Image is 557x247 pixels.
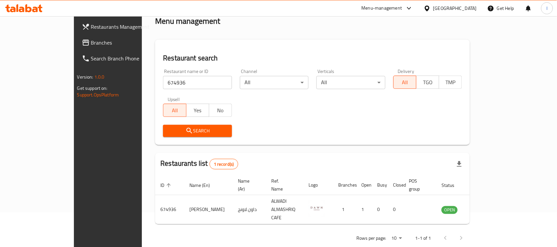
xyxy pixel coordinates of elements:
span: TMP [442,78,459,87]
img: Dawn Lounge [309,200,325,217]
span: All [396,78,414,87]
td: 1 [333,195,356,224]
a: Search Branch Phone [77,51,167,66]
a: Branches [77,35,167,51]
td: ALWADI ALMASHRIQ CAFE [266,195,303,224]
input: Search for restaurant name or ID.. [163,76,232,89]
td: 0 [372,195,388,224]
span: Get support on: [77,84,108,92]
label: Delivery [398,69,414,74]
span: Branches [91,39,162,47]
span: Restaurants Management [91,23,162,31]
button: Yes [186,104,209,117]
button: TGO [416,76,439,89]
div: [GEOGRAPHIC_DATA] [433,5,477,12]
span: 1 record(s) [210,161,238,167]
span: OPEN [442,206,458,214]
button: All [393,76,416,89]
th: Busy [372,175,388,195]
div: Menu-management [362,4,402,12]
span: POS group [409,177,428,193]
p: Rows per page: [356,234,386,242]
span: ID [160,181,173,189]
h2: Restaurants list [160,159,238,169]
span: TGO [419,78,437,87]
td: داون لاونج [233,195,266,224]
span: Search [168,127,227,135]
a: Restaurants Management [77,19,167,35]
span: Status [442,181,463,189]
span: Search Branch Phone [91,54,162,62]
h2: Restaurant search [163,53,462,63]
td: 1 [356,195,372,224]
th: Logo [303,175,333,195]
div: All [316,76,385,89]
span: l [546,5,547,12]
table: enhanced table [155,175,494,224]
div: All [240,76,309,89]
div: Export file [451,156,467,172]
button: No [209,104,232,117]
h2: Menu management [155,16,220,26]
a: Support.OpsPlatform [77,90,119,99]
th: Closed [388,175,404,195]
span: Ref. Name [271,177,295,193]
td: [PERSON_NAME] [184,195,233,224]
div: Rows per page: [389,233,405,243]
p: 1-1 of 1 [415,234,431,242]
td: 674936 [155,195,184,224]
span: All [166,106,183,115]
th: Open [356,175,372,195]
span: Name (Ar) [238,177,258,193]
th: Branches [333,175,356,195]
span: No [212,106,229,115]
label: Upsell [168,97,180,102]
button: All [163,104,186,117]
span: Name (En) [189,181,218,189]
span: Version: [77,73,93,81]
button: Search [163,125,232,137]
button: TMP [439,76,462,89]
span: 1.0.0 [94,73,105,81]
span: Yes [189,106,207,115]
td: 0 [388,195,404,224]
div: OPEN [442,206,458,214]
